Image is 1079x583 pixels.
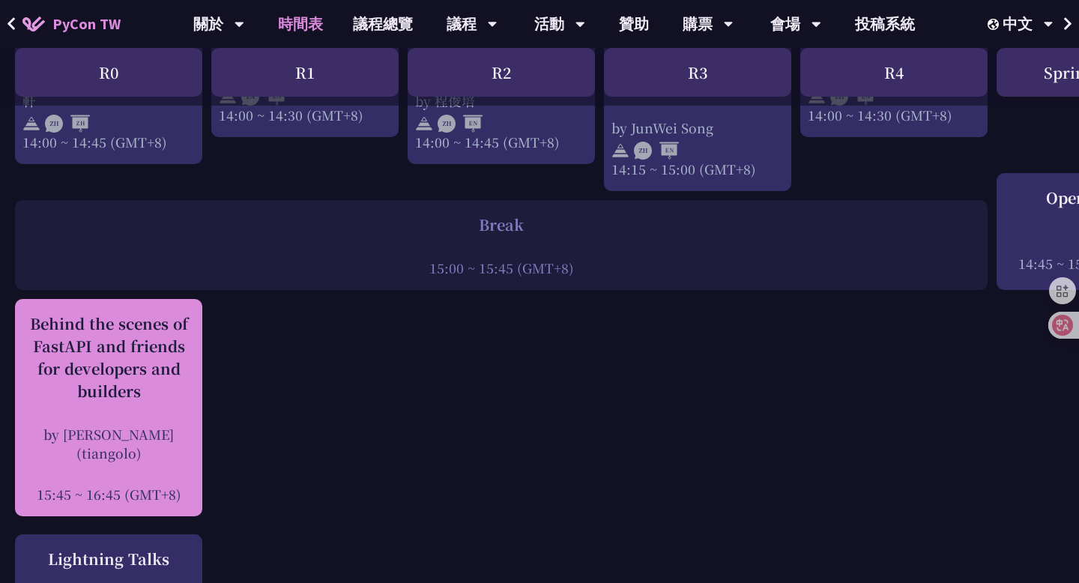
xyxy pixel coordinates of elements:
[22,312,195,504] a: Behind the scenes of FastAPI and friends for developers and builders by [PERSON_NAME] (tiangolo) ...
[438,115,483,133] img: ZHEN.371966e.svg
[22,548,195,570] div: Lightning Talks
[634,142,679,160] img: ZHEN.371966e.svg
[52,13,121,35] span: PyCon TW
[22,115,40,133] img: svg+xml;base64,PHN2ZyB4bWxucz0iaHR0cDovL3d3dy53My5vcmcvMjAwMC9zdmciIHdpZHRoPSIyNCIgaGVpZ2h0PSIyNC...
[22,214,980,236] div: Break
[808,106,980,124] div: 14:00 ~ 14:30 (GMT+8)
[7,5,136,43] a: PyCon TW
[15,48,202,97] div: R0
[22,133,195,151] div: 14:00 ~ 14:45 (GMT+8)
[22,16,45,31] img: Home icon of PyCon TW 2025
[45,115,90,133] img: ZHZH.38617ef.svg
[22,425,195,462] div: by [PERSON_NAME] (tiangolo)
[604,48,791,97] div: R3
[415,115,433,133] img: svg+xml;base64,PHN2ZyB4bWxucz0iaHR0cDovL3d3dy53My5vcmcvMjAwMC9zdmciIHdpZHRoPSIyNCIgaGVpZ2h0PSIyNC...
[219,106,391,124] div: 14:00 ~ 14:30 (GMT+8)
[611,142,629,160] img: svg+xml;base64,PHN2ZyB4bWxucz0iaHR0cDovL3d3dy53My5vcmcvMjAwMC9zdmciIHdpZHRoPSIyNCIgaGVpZ2h0PSIyNC...
[22,485,195,504] div: 15:45 ~ 16:45 (GMT+8)
[415,133,587,151] div: 14:00 ~ 14:45 (GMT+8)
[22,312,195,402] div: Behind the scenes of FastAPI and friends for developers and builders
[22,259,980,277] div: 15:00 ~ 15:45 (GMT+8)
[211,48,399,97] div: R1
[800,48,988,97] div: R4
[611,160,784,178] div: 14:15 ~ 15:00 (GMT+8)
[988,19,1003,30] img: Locale Icon
[408,48,595,97] div: R2
[611,118,784,137] div: by JunWei Song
